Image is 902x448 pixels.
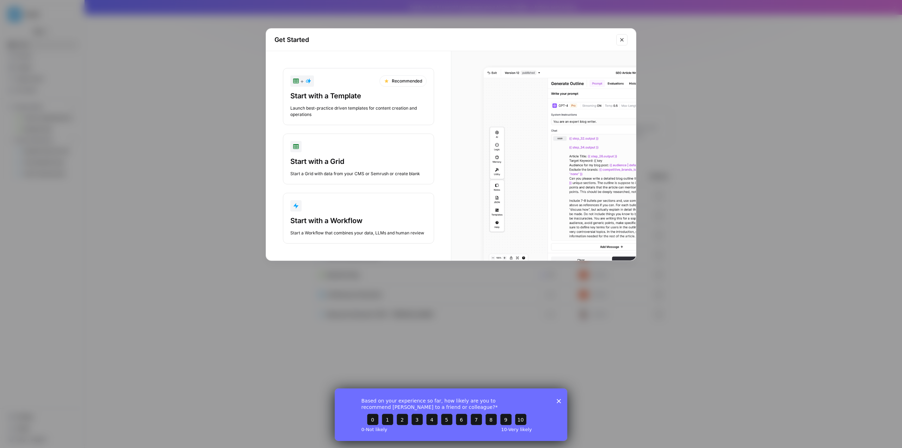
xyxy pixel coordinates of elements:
div: Start a Grid with data from your CMS or Semrush or create blank [290,171,427,177]
div: Launch best-practice driven templates for content creation and operations [290,105,427,118]
div: + [293,77,311,85]
button: Start with a GridStart a Grid with data from your CMS or Semrush or create blank [283,134,434,184]
h2: Get Started [274,35,612,45]
button: Start with a WorkflowStart a Workflow that combines your data, LLMs and human review [283,193,434,244]
button: +RecommendedStart with a TemplateLaunch best-practice driven templates for content creation and o... [283,68,434,125]
iframe: Survey from AirOps [335,388,567,441]
div: Start with a Grid [290,157,427,166]
div: Recommended [379,75,427,87]
button: Close modal [616,34,628,45]
div: Start with a Workflow [290,216,427,226]
div: Start with a Template [290,91,427,101]
div: Start a Workflow that combines your data, LLMs and human review [290,230,427,236]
